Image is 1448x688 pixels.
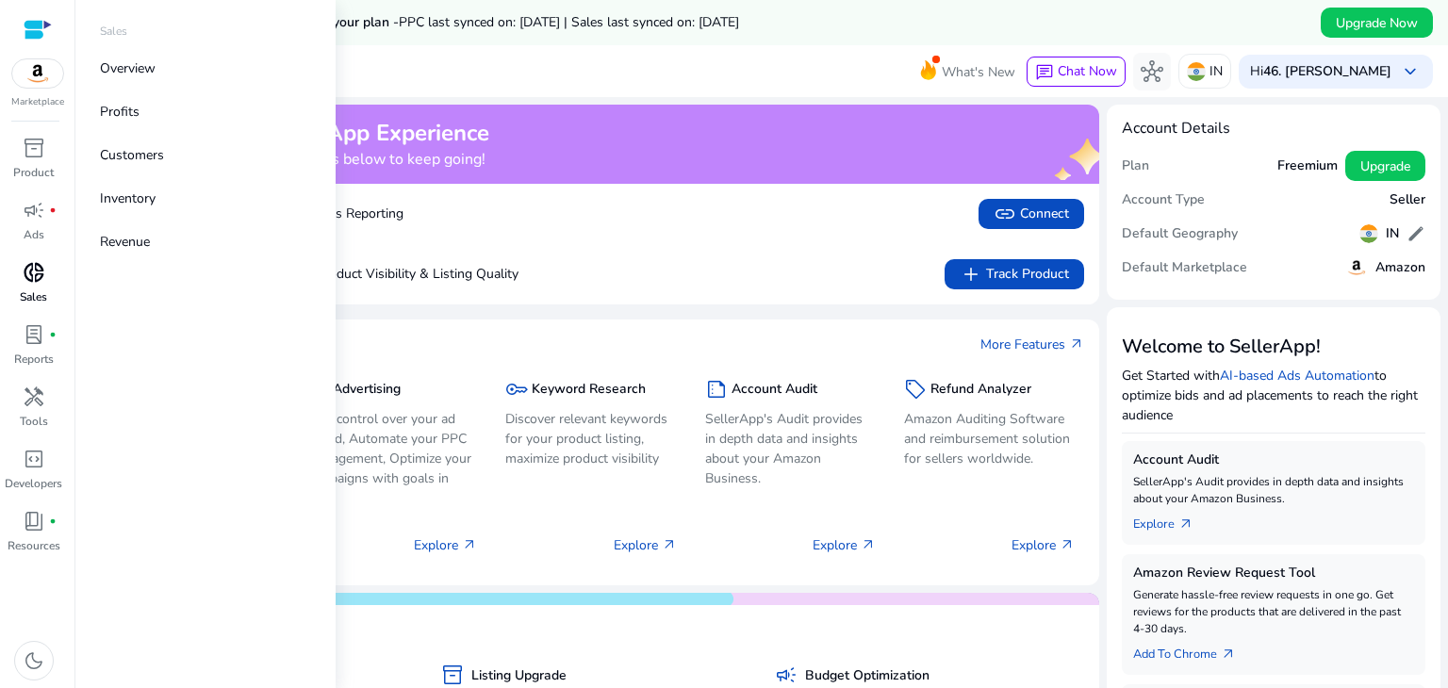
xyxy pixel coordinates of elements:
h5: Refund Analyzer [930,382,1031,398]
p: Tools [20,413,48,430]
b: 46. [PERSON_NAME] [1263,62,1391,80]
p: Take control over your ad spend, Automate your PPC Management, Optimize your campaigns with goals... [306,409,477,508]
p: Explore [813,535,876,555]
span: chat [1035,63,1054,82]
h4: Account Details [1122,120,1230,138]
p: Generate hassle-free review requests in one go. Get reviews for the products that are delivered i... [1133,586,1414,637]
span: arrow_outward [861,537,876,552]
span: Upgrade [1360,156,1410,176]
a: Explorearrow_outward [1133,507,1209,533]
span: arrow_outward [1221,647,1236,662]
p: Sales [20,288,47,305]
p: Resources [8,537,60,554]
h5: Data syncs run less frequently on your plan - [124,15,739,31]
p: Revenue [100,232,150,252]
a: More Featuresarrow_outward [980,335,1084,354]
span: arrow_outward [462,537,477,552]
span: donut_small [23,261,45,284]
span: add [960,263,982,286]
p: Amazon Auditing Software and reimbursement solution for sellers worldwide. [904,409,1075,468]
span: sell [904,378,927,401]
span: handyman [23,385,45,408]
span: arrow_outward [1069,336,1084,352]
p: SellerApp's Audit provides in depth data and insights about your Amazon Business. [705,409,876,488]
button: Upgrade [1345,151,1425,181]
h5: Listing Upgrade [471,668,567,684]
h5: Keyword Research [532,382,646,398]
h5: Default Geography [1122,226,1238,242]
h5: Account Type [1122,192,1205,208]
h5: Plan [1122,158,1149,174]
span: lab_profile [23,323,45,346]
p: Explore [1012,535,1075,555]
p: SellerApp's Audit provides in depth data and insights about your Amazon Business. [1133,473,1414,507]
p: IN [1209,55,1223,88]
p: Reports [14,351,54,368]
span: inventory_2 [441,663,464,686]
p: Developers [5,475,62,492]
span: Connect [994,203,1069,225]
p: Hi [1250,65,1391,78]
a: Add To Chrome [1133,637,1251,663]
p: Overview [100,58,156,78]
span: Chat Now [1058,62,1117,80]
h5: IN [1386,226,1399,242]
h3: Welcome to SellerApp! [1122,336,1425,358]
h5: Budget Optimization [805,668,930,684]
h5: Amazon [1375,260,1425,276]
p: Sales [100,23,127,40]
span: summarize [705,378,728,401]
h5: Account Audit [1133,452,1414,468]
button: hub [1133,53,1171,90]
p: Product [13,164,54,181]
span: PPC last synced on: [DATE] | Sales last synced on: [DATE] [399,13,739,31]
span: dark_mode [23,649,45,672]
img: in.svg [1359,224,1378,243]
span: fiber_manual_record [49,517,57,525]
p: Ads [24,226,44,243]
span: key [505,378,528,401]
img: amazon.svg [12,59,63,88]
span: edit [1407,224,1425,243]
span: hub [1141,60,1163,83]
span: campaign [775,663,798,686]
span: Track Product [960,263,1069,286]
span: fiber_manual_record [49,206,57,214]
h5: Advertising [333,382,401,398]
span: book_4 [23,510,45,532]
h5: Seller [1390,192,1425,208]
p: Profits [100,102,140,122]
span: Upgrade Now [1336,13,1418,33]
img: in.svg [1187,62,1206,81]
p: Discover relevant keywords for your product listing, maximize product visibility [505,409,676,468]
span: fiber_manual_record [49,331,57,338]
p: Explore [614,535,677,555]
a: AI-based Ads Automation [1220,367,1374,385]
h5: Freemium [1277,158,1338,174]
h5: Account Audit [732,382,817,398]
span: What's New [942,56,1015,89]
p: Marketplace [11,95,64,109]
span: arrow_outward [1060,537,1075,552]
button: linkConnect [979,199,1084,229]
button: Upgrade Now [1321,8,1433,38]
button: chatChat Now [1027,57,1126,87]
p: Get Started with to optimize bids and ad placements to reach the right audience [1122,366,1425,425]
span: keyboard_arrow_down [1399,60,1422,83]
p: Inventory [100,188,156,208]
button: addTrack Product [945,259,1084,289]
p: Explore [414,535,477,555]
span: code_blocks [23,448,45,470]
span: campaign [23,199,45,221]
p: Customers [100,145,164,165]
span: arrow_outward [662,537,677,552]
h5: Amazon Review Request Tool [1133,565,1414,582]
span: link [994,203,1016,225]
span: inventory_2 [23,137,45,159]
h5: Default Marketplace [1122,260,1247,276]
span: arrow_outward [1178,516,1193,532]
img: amazon.svg [1345,256,1368,279]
